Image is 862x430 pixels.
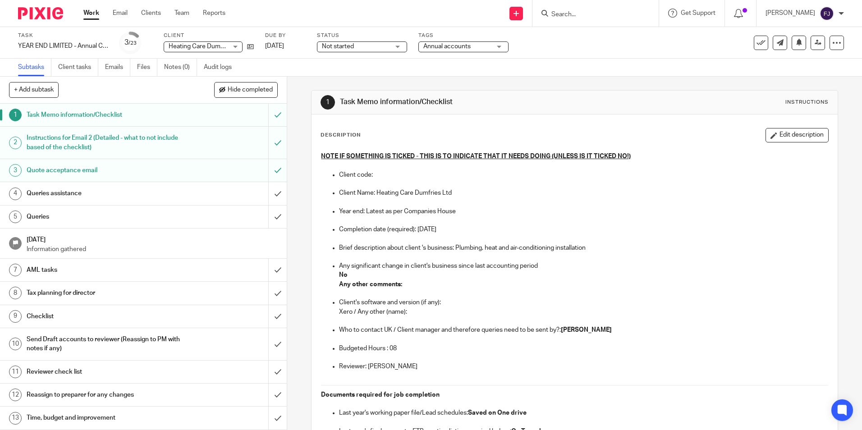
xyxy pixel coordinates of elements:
span: Not started [322,43,354,50]
p: Budgeted Hours : 08 [339,344,828,353]
p: Client code: [339,170,828,179]
p: Brief description about client 's business: Plumbing, heat and air-conditioning installation [339,243,828,252]
p: Year end: Latest as per Companies House [339,207,828,216]
label: Tags [418,32,509,39]
h1: [DATE] [27,233,278,244]
p: Client Name: Heating Care Dumfries Ltd [339,188,828,197]
h1: Quote acceptance email [27,164,182,177]
a: Audit logs [204,59,238,76]
button: + Add subtask [9,82,59,97]
span: Annual accounts [423,43,471,50]
div: 4 [9,188,22,200]
div: 5 [9,210,22,223]
button: Hide completed [214,82,278,97]
h1: Instructions for Email 2 (Detailed - what to not include based of the checklist) [27,131,182,154]
div: 3 [124,37,137,48]
p: Client's software and version (if any): [339,298,828,307]
div: 8 [9,287,22,299]
img: Pixie [18,7,63,19]
h1: Reassign to preparer for any changes [27,388,182,402]
a: Work [83,9,99,18]
button: Edit description [766,128,829,142]
strong: [PERSON_NAME] [561,327,612,333]
h1: Task Memo information/Checklist [27,108,182,122]
p: Completion date (required): [DATE] [339,225,828,234]
div: 1 [321,95,335,110]
h1: Queries assistance [27,187,182,200]
h1: Task Memo information/Checklist [340,97,594,107]
div: 13 [9,412,22,425]
p: Reviewer: [PERSON_NAME] [339,362,828,371]
div: 9 [9,310,22,323]
span: [DATE] [265,43,284,49]
p: Last year's working paper file/Lead schedules: [339,408,828,417]
label: Client [164,32,254,39]
a: Emails [105,59,130,76]
h1: Send Draft accounts to reviewer (Reassign to PM with notes if any) [27,333,182,356]
h1: Time, budget and improvement [27,411,182,425]
strong: Documents required for job completion [321,392,440,398]
div: 3 [9,164,22,177]
div: YEAR END LIMITED - Annual COMPANY accounts and CT600 return [18,41,108,50]
div: 7 [9,264,22,276]
a: Email [113,9,128,18]
a: Subtasks [18,59,51,76]
p: Information gathered [27,245,278,254]
div: 11 [9,366,22,378]
span: Get Support [681,10,715,16]
label: Due by [265,32,306,39]
h1: Queries [27,210,182,224]
div: 10 [9,338,22,350]
h1: Reviewer check list [27,365,182,379]
a: Team [174,9,189,18]
p: Any significant change in client's business since last accounting period [339,261,828,270]
a: Notes (0) [164,59,197,76]
div: Instructions [785,99,829,106]
strong: Any other comments: [339,281,402,288]
label: Status [317,32,407,39]
input: Search [550,11,632,19]
label: Task [18,32,108,39]
p: Description [321,132,361,139]
p: [PERSON_NAME] [766,9,815,18]
h1: AML tasks [27,263,182,277]
strong: No [339,272,348,278]
a: Files [137,59,157,76]
span: Heating Care Dumfries Ltd [169,43,244,50]
small: /23 [128,41,137,46]
u: NOTE IF SOMETHING IS TICKED - THIS IS TO INDICATE THAT IT NEEDS DOING (UNLESS IS IT TICKED NO!) [321,153,631,160]
h1: Tax planning for director [27,286,182,300]
span: Hide completed [228,87,273,94]
h1: Checklist [27,310,182,323]
p: Xero / Any other (name): [339,307,828,316]
div: 1 [9,109,22,121]
strong: Saved on One drive [468,410,527,416]
img: svg%3E [820,6,834,21]
div: 12 [9,389,22,401]
a: Clients [141,9,161,18]
div: 2 [9,137,22,149]
a: Reports [203,9,225,18]
p: Who to contact UK / Client manager and therefore queries need to be sent by?: [339,325,828,334]
a: Client tasks [58,59,98,76]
